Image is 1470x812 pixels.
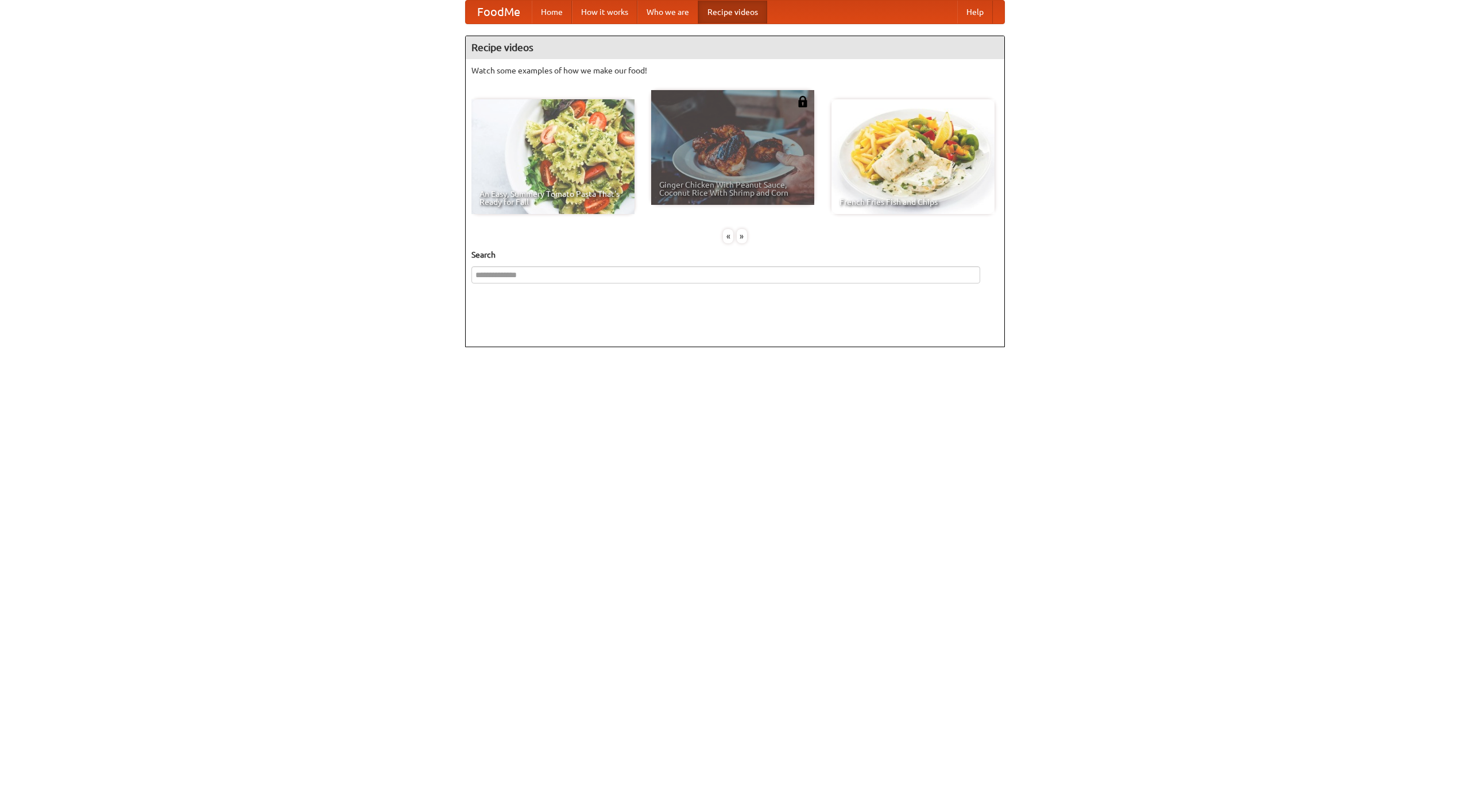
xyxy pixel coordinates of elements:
[471,249,999,261] h5: Search
[572,1,637,24] a: How it works
[466,36,1004,59] h4: Recipe videos
[797,96,808,107] img: 483408.png
[737,229,747,243] div: »
[831,99,995,214] a: French Fries Fish and Chips
[723,229,733,243] div: «
[698,1,767,24] a: Recipe videos
[466,1,532,24] a: FoodMe
[479,190,626,206] span: An Easy, Summery Tomato Pasta That's Ready for Fall
[840,198,987,206] span: French Fries Fish and Chips
[957,1,993,24] a: Help
[471,65,999,76] p: Watch some examples of how we make our food!
[532,1,572,24] a: Home
[471,99,635,214] a: An Easy, Summery Tomato Pasta That's Ready for Fall
[637,1,698,24] a: Who we are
